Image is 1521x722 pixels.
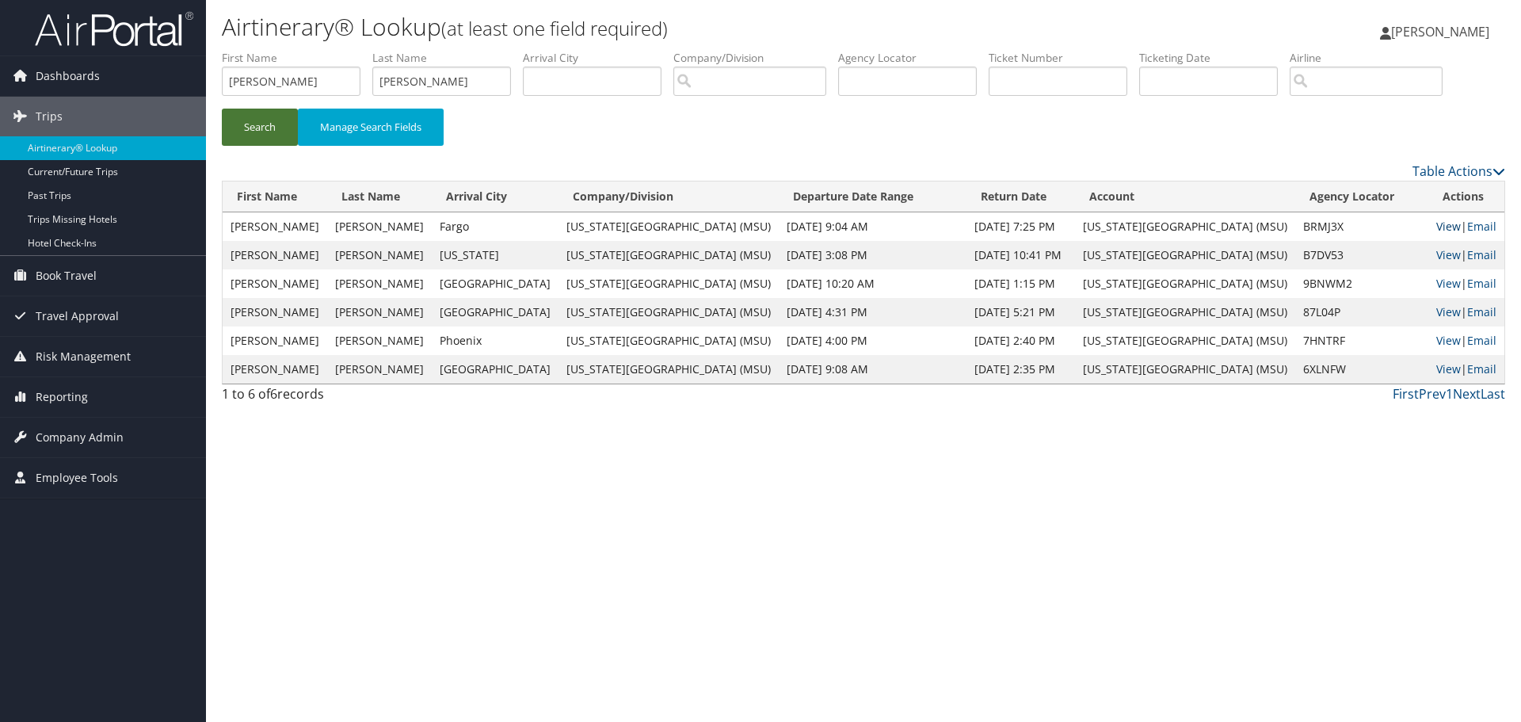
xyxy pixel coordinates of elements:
td: [PERSON_NAME] [223,298,327,327]
th: Return Date: activate to sort column ascending [966,181,1075,212]
span: Dashboards [36,56,100,96]
span: Book Travel [36,256,97,296]
span: Travel Approval [36,296,119,336]
label: Arrival City [523,50,673,66]
td: [GEOGRAPHIC_DATA] [432,355,558,384]
td: [DATE] 10:41 PM [966,241,1075,269]
td: | [1428,355,1504,384]
span: Reporting [36,377,88,417]
td: [PERSON_NAME] [223,212,327,241]
td: [DATE] 5:21 PM [966,298,1075,327]
td: [DATE] 4:00 PM [779,327,966,355]
td: [US_STATE][GEOGRAPHIC_DATA] (MSU) [1075,298,1295,327]
button: Manage Search Fields [298,109,444,146]
td: 9BNWM2 [1295,269,1428,298]
td: | [1428,269,1504,298]
a: Prev [1419,385,1446,403]
a: Email [1467,304,1496,319]
a: Table Actions [1412,162,1505,180]
span: 6 [270,385,277,403]
th: Agency Locator: activate to sort column ascending [1295,181,1428,212]
button: Search [222,109,298,146]
td: BRMJ3X [1295,212,1428,241]
td: [US_STATE][GEOGRAPHIC_DATA] (MSU) [1075,241,1295,269]
td: | [1428,212,1504,241]
td: [US_STATE][GEOGRAPHIC_DATA] (MSU) [558,298,779,327]
label: Airline [1290,50,1454,66]
td: [US_STATE][GEOGRAPHIC_DATA] (MSU) [1075,269,1295,298]
th: Last Name: activate to sort column ascending [327,181,432,212]
a: [PERSON_NAME] [1380,8,1505,55]
td: [DATE] 1:15 PM [966,269,1075,298]
th: Company/Division [558,181,779,212]
h1: Airtinerary® Lookup [222,10,1077,44]
a: Email [1467,276,1496,291]
a: 1 [1446,385,1453,403]
span: Employee Tools [36,458,118,498]
td: [PERSON_NAME] [327,269,432,298]
td: Phoenix [432,327,558,355]
td: 7HNTRF [1295,327,1428,355]
th: Departure Date Range: activate to sort column ascending [779,181,966,212]
td: [DATE] 10:20 AM [779,269,966,298]
td: [PERSON_NAME] [223,269,327,298]
label: Company/Division [673,50,838,66]
td: [PERSON_NAME] [327,212,432,241]
label: First Name [222,50,372,66]
td: [DATE] 2:35 PM [966,355,1075,384]
small: (at least one field required) [441,15,668,41]
td: [US_STATE][GEOGRAPHIC_DATA] (MSU) [558,269,779,298]
td: [US_STATE][GEOGRAPHIC_DATA] (MSU) [1075,212,1295,241]
span: [PERSON_NAME] [1391,23,1489,40]
th: Account: activate to sort column ascending [1075,181,1295,212]
a: First [1393,385,1419,403]
td: [GEOGRAPHIC_DATA] [432,269,558,298]
td: [DATE] 9:04 AM [779,212,966,241]
th: Arrival City: activate to sort column ascending [432,181,558,212]
a: Email [1467,247,1496,262]
img: airportal-logo.png [35,10,193,48]
td: [US_STATE][GEOGRAPHIC_DATA] (MSU) [558,212,779,241]
a: View [1436,219,1461,234]
a: Last [1481,385,1505,403]
a: View [1436,333,1461,348]
a: View [1436,247,1461,262]
td: | [1428,298,1504,327]
label: Ticket Number [989,50,1139,66]
a: Email [1467,219,1496,234]
td: Fargo [432,212,558,241]
td: [US_STATE] [432,241,558,269]
td: [PERSON_NAME] [327,298,432,327]
td: [PERSON_NAME] [327,241,432,269]
td: [PERSON_NAME] [223,355,327,384]
td: [DATE] 9:08 AM [779,355,966,384]
div: 1 to 6 of records [222,384,525,411]
label: Ticketing Date [1139,50,1290,66]
td: 6XLNFW [1295,355,1428,384]
a: View [1436,361,1461,376]
td: [US_STATE][GEOGRAPHIC_DATA] (MSU) [558,355,779,384]
td: [US_STATE][GEOGRAPHIC_DATA] (MSU) [1075,355,1295,384]
label: Last Name [372,50,523,66]
a: View [1436,276,1461,291]
a: Email [1467,361,1496,376]
td: [DATE] 4:31 PM [779,298,966,327]
td: | [1428,241,1504,269]
td: [PERSON_NAME] [327,355,432,384]
td: [PERSON_NAME] [327,327,432,355]
td: [US_STATE][GEOGRAPHIC_DATA] (MSU) [558,327,779,355]
span: Company Admin [36,418,124,457]
td: [GEOGRAPHIC_DATA] [432,298,558,327]
span: Trips [36,97,63,136]
td: [US_STATE][GEOGRAPHIC_DATA] (MSU) [558,241,779,269]
th: First Name: activate to sort column ascending [223,181,327,212]
td: 87L04P [1295,298,1428,327]
td: [DATE] 3:08 PM [779,241,966,269]
td: [DATE] 7:25 PM [966,212,1075,241]
td: [US_STATE][GEOGRAPHIC_DATA] (MSU) [1075,327,1295,355]
td: [PERSON_NAME] [223,327,327,355]
td: B7DV53 [1295,241,1428,269]
a: Next [1453,385,1481,403]
span: Risk Management [36,337,131,376]
td: | [1428,327,1504,355]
